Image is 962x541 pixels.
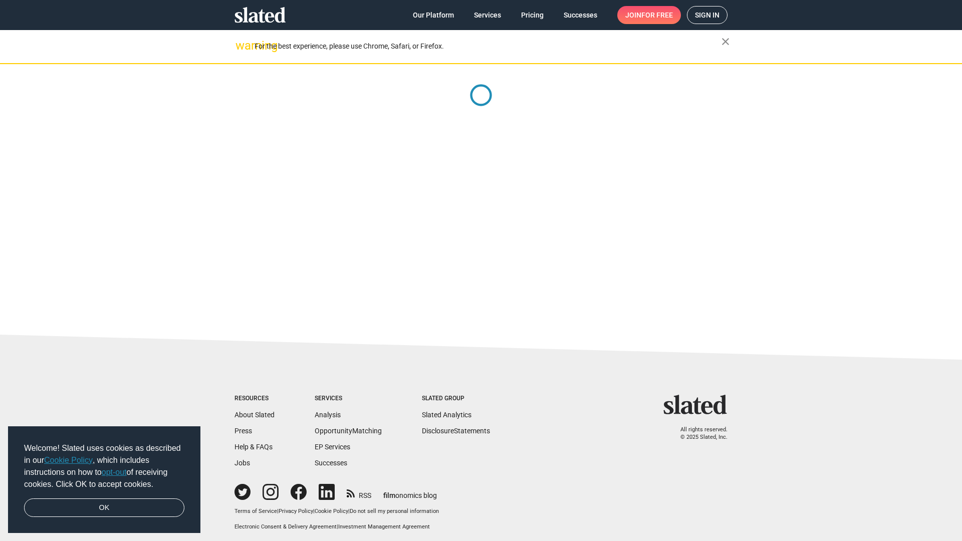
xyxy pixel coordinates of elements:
[315,508,348,514] a: Cookie Policy
[719,36,732,48] mat-icon: close
[8,426,200,533] div: cookieconsent
[564,6,597,24] span: Successes
[422,411,471,419] a: Slated Analytics
[337,523,338,530] span: |
[422,395,490,403] div: Slated Group
[234,459,250,467] a: Jobs
[315,395,382,403] div: Services
[695,7,719,24] span: Sign in
[348,508,350,514] span: |
[413,6,454,24] span: Our Platform
[234,443,273,451] a: Help & FAQs
[315,411,341,419] a: Analysis
[521,6,544,24] span: Pricing
[234,395,275,403] div: Resources
[350,508,439,515] button: Do not sell my personal information
[466,6,509,24] a: Services
[277,508,279,514] span: |
[422,427,490,435] a: DisclosureStatements
[24,498,184,517] a: dismiss cookie message
[383,483,437,500] a: filmonomics blog
[556,6,605,24] a: Successes
[513,6,552,24] a: Pricing
[234,411,275,419] a: About Slated
[315,459,347,467] a: Successes
[234,523,337,530] a: Electronic Consent & Delivery Agreement
[383,491,395,499] span: film
[235,40,248,52] mat-icon: warning
[255,40,722,53] div: For the best experience, please use Chrome, Safari, or Firefox.
[234,508,277,514] a: Terms of Service
[279,508,313,514] a: Privacy Policy
[687,6,728,24] a: Sign in
[617,6,681,24] a: Joinfor free
[315,443,350,451] a: EP Services
[24,442,184,490] span: Welcome! Slated uses cookies as described in our , which includes instructions on how to of recei...
[315,427,382,435] a: OpportunityMatching
[405,6,462,24] a: Our Platform
[313,508,315,514] span: |
[641,6,673,24] span: for free
[474,6,501,24] span: Services
[234,427,252,435] a: Press
[670,426,728,441] p: All rights reserved. © 2025 Slated, Inc.
[338,523,430,530] a: Investment Management Agreement
[102,468,127,476] a: opt-out
[44,456,93,464] a: Cookie Policy
[347,485,371,500] a: RSS
[625,6,673,24] span: Join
